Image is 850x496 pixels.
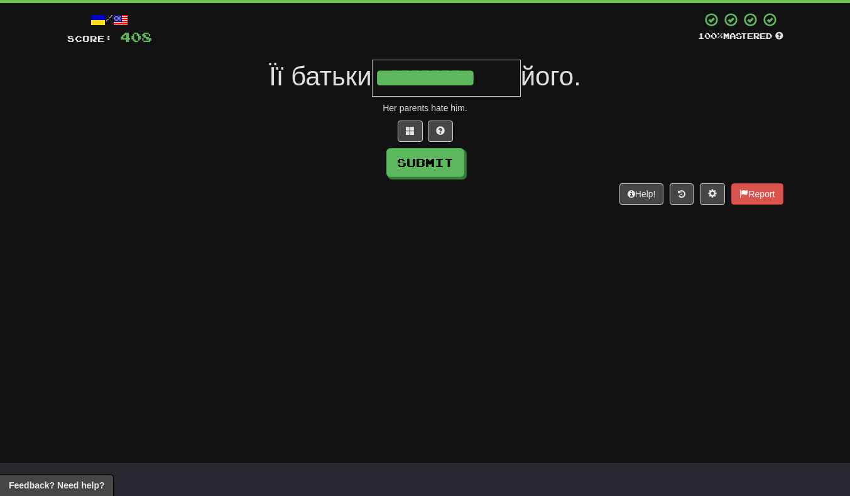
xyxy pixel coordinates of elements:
[698,31,783,42] div: Mastered
[386,148,464,177] button: Submit
[698,31,723,41] span: 100 %
[120,29,152,45] span: 408
[521,62,581,91] span: його.
[619,183,664,205] button: Help!
[67,12,152,28] div: /
[731,183,783,205] button: Report
[9,479,104,492] span: Open feedback widget
[398,121,423,142] button: Switch sentence to multiple choice alt+p
[670,183,694,205] button: Round history (alt+y)
[428,121,453,142] button: Single letter hint - you only get 1 per sentence and score half the points! alt+h
[67,33,112,44] span: Score:
[67,102,783,114] div: Her parents hate him.
[269,62,372,91] span: Її батьки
